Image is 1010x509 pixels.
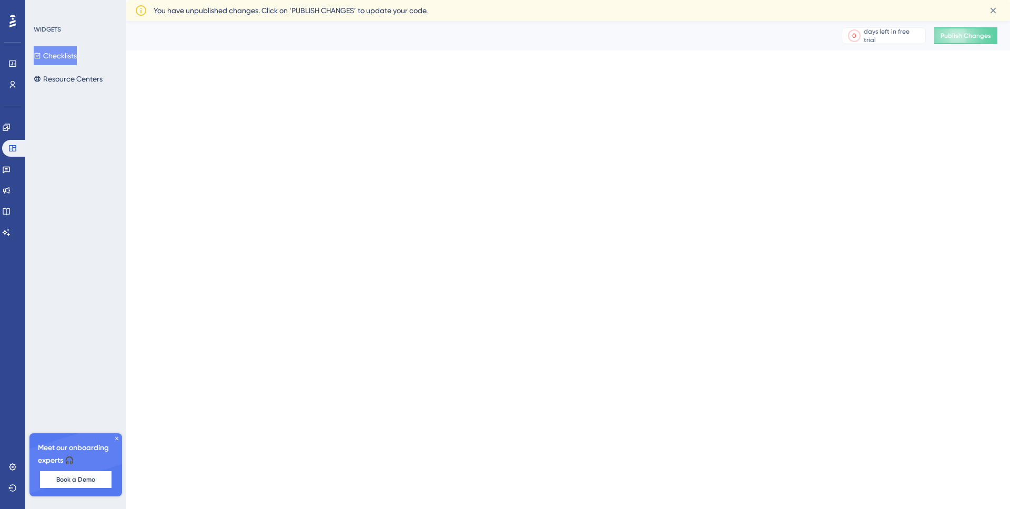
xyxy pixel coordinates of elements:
div: WIDGETS [34,25,61,34]
span: You have unpublished changes. Click on ‘PUBLISH CHANGES’ to update your code. [154,4,428,17]
span: Book a Demo [56,475,95,484]
div: 0 [852,32,856,40]
span: Publish Changes [941,32,991,40]
button: Resource Centers [34,69,103,88]
button: Checklists [34,46,77,65]
span: Meet our onboarding experts 🎧 [38,442,114,467]
button: Publish Changes [934,27,997,44]
button: Book a Demo [40,471,112,488]
div: days left in free trial [864,27,922,44]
